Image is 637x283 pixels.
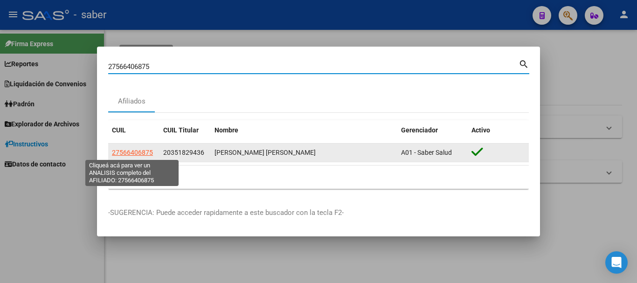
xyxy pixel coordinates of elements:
[215,126,238,134] span: Nombre
[118,96,145,107] div: Afiliados
[468,120,529,140] datatable-header-cell: Activo
[471,126,490,134] span: Activo
[163,126,199,134] span: CUIL Titular
[211,120,397,140] datatable-header-cell: Nombre
[108,166,529,189] div: 1 total
[112,126,126,134] span: CUIL
[108,207,529,218] p: -SUGERENCIA: Puede acceder rapidamente a este buscador con la tecla F2-
[108,120,159,140] datatable-header-cell: CUIL
[215,147,394,158] div: [PERSON_NAME] [PERSON_NAME]
[401,126,438,134] span: Gerenciador
[401,149,452,156] span: A01 - Saber Salud
[519,58,529,69] mat-icon: search
[112,149,153,156] span: 27566406875
[397,120,468,140] datatable-header-cell: Gerenciador
[605,251,628,274] div: Open Intercom Messenger
[159,120,211,140] datatable-header-cell: CUIL Titular
[163,149,204,156] span: 20351829436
